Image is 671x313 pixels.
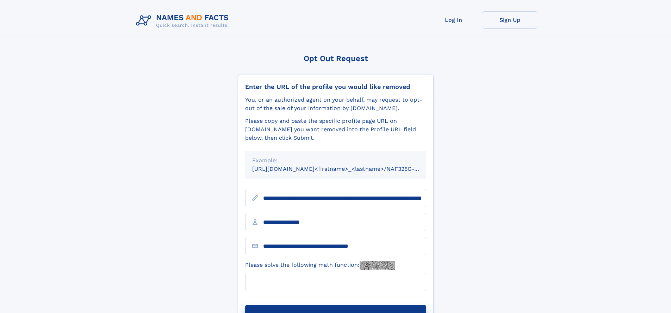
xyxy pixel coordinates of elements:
[245,96,426,113] div: You, or an authorized agent on your behalf, may request to opt-out of the sale of your informatio...
[425,11,482,29] a: Log In
[245,83,426,91] div: Enter the URL of the profile you would like removed
[133,11,235,30] img: Logo Names and Facts
[252,156,419,165] div: Example:
[238,54,434,63] div: Opt Out Request
[245,261,395,270] label: Please solve the following math function:
[482,11,538,29] a: Sign Up
[245,117,426,142] div: Please copy and paste the specific profile page URL on [DOMAIN_NAME] you want removed into the Pr...
[252,165,440,172] small: [URL][DOMAIN_NAME]<firstname>_<lastname>/NAF325G-xxxxxxxx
